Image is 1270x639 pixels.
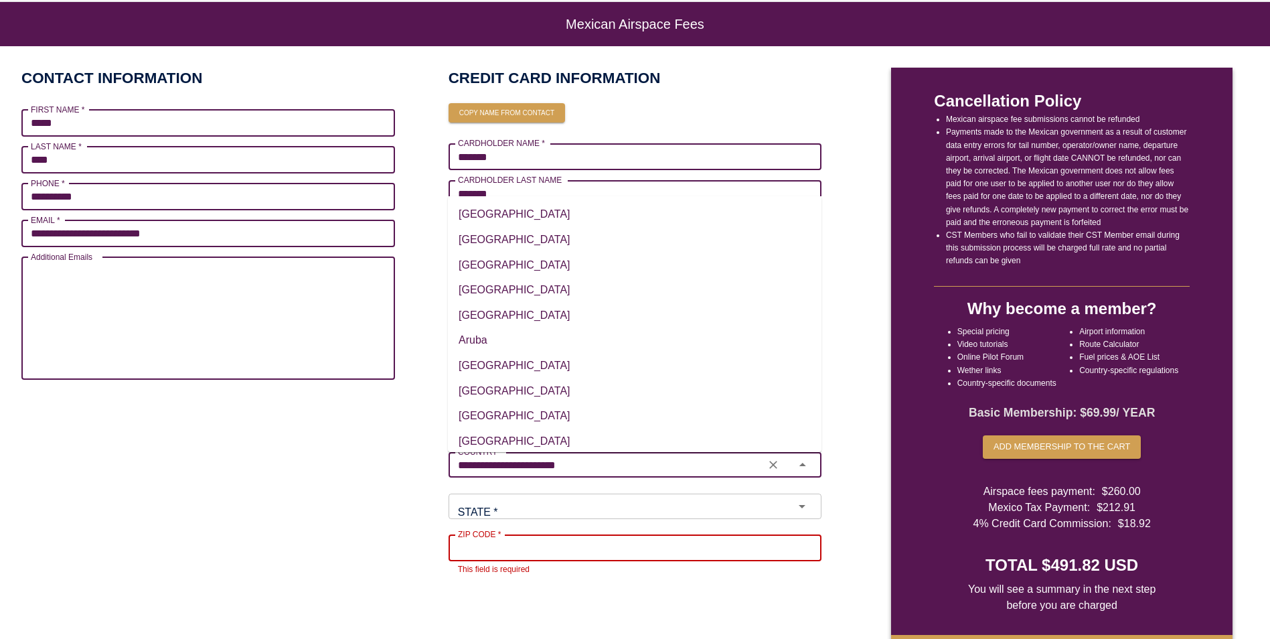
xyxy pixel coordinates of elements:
span: Airspace fees payment: [983,484,1095,500]
button: Close [787,455,817,474]
li: CST Members who fail to validate their CST Member email during this submission process will be ch... [946,229,1190,268]
button: Add membership to the cart [983,435,1141,458]
label: CARDHOLDER NAME * [458,137,545,149]
li: Aruba [448,328,821,353]
label: Additional Emails [31,251,92,263]
p: This field is required [458,563,813,577]
li: Fuel prices & AOE List [1079,351,1178,364]
li: [GEOGRAPHIC_DATA] [448,277,821,303]
li: Online Pilot Forum [957,351,1056,364]
li: [GEOGRAPHIC_DATA] [448,227,821,253]
li: [GEOGRAPHIC_DATA] [448,202,821,227]
button: Open [787,497,817,516]
label: LAST NAME * [31,141,82,152]
label: PHONE * [31,177,65,189]
li: [GEOGRAPHIC_DATA] [448,353,821,378]
h4: TOTAL $491.82 USD [985,554,1138,577]
span: Mexico Tax Payment: [988,500,1090,516]
li: [GEOGRAPHIC_DATA] [448,303,821,328]
h6: Mexican Airspace Fees [54,23,1216,25]
li: Mexican airspace fee submissions cannot be refunded [946,113,1190,126]
span: You will see a summary in the next step before you are charged [960,581,1164,614]
li: [GEOGRAPHIC_DATA] [448,403,821,429]
li: Country-specific documents [957,377,1056,390]
span: $ 18.92 [1118,516,1151,532]
h2: CONTACT INFORMATION [21,68,202,88]
span: $ 212.91 [1097,500,1135,516]
label: CARDHOLDER LAST NAME [458,174,562,186]
li: [GEOGRAPHIC_DATA] [448,378,821,404]
label: EMAIL * [31,214,60,226]
h4: Why become a member? [967,297,1157,320]
li: [GEOGRAPHIC_DATA] [448,429,821,454]
h2: CREDIT CARD INFORMATION [449,68,822,88]
li: Country-specific regulations [1079,364,1178,377]
label: ZIP CODE * [458,528,501,540]
p: Up to X email addresses separated by a comma [31,382,386,395]
li: Route Calculator [1079,338,1178,351]
label: FIRST NAME * [31,104,84,115]
li: Payments made to the Mexican government as a result of customer data entry errors for tail number... [946,126,1190,229]
li: Airport information [1079,326,1178,338]
button: Clear [759,455,789,474]
button: Copy name from contact [449,103,565,123]
strong: Basic Membership: $ 69.99 / YEAR [969,406,1155,419]
li: Video tutorials [957,338,1056,351]
span: 4% Credit Card Commission: [973,516,1111,532]
li: Wether links [957,364,1056,377]
li: [GEOGRAPHIC_DATA] [448,253,821,278]
li: Special pricing [957,326,1056,338]
span: $ 260.00 [1102,484,1141,500]
p: Cancellation Policy [934,89,1190,113]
